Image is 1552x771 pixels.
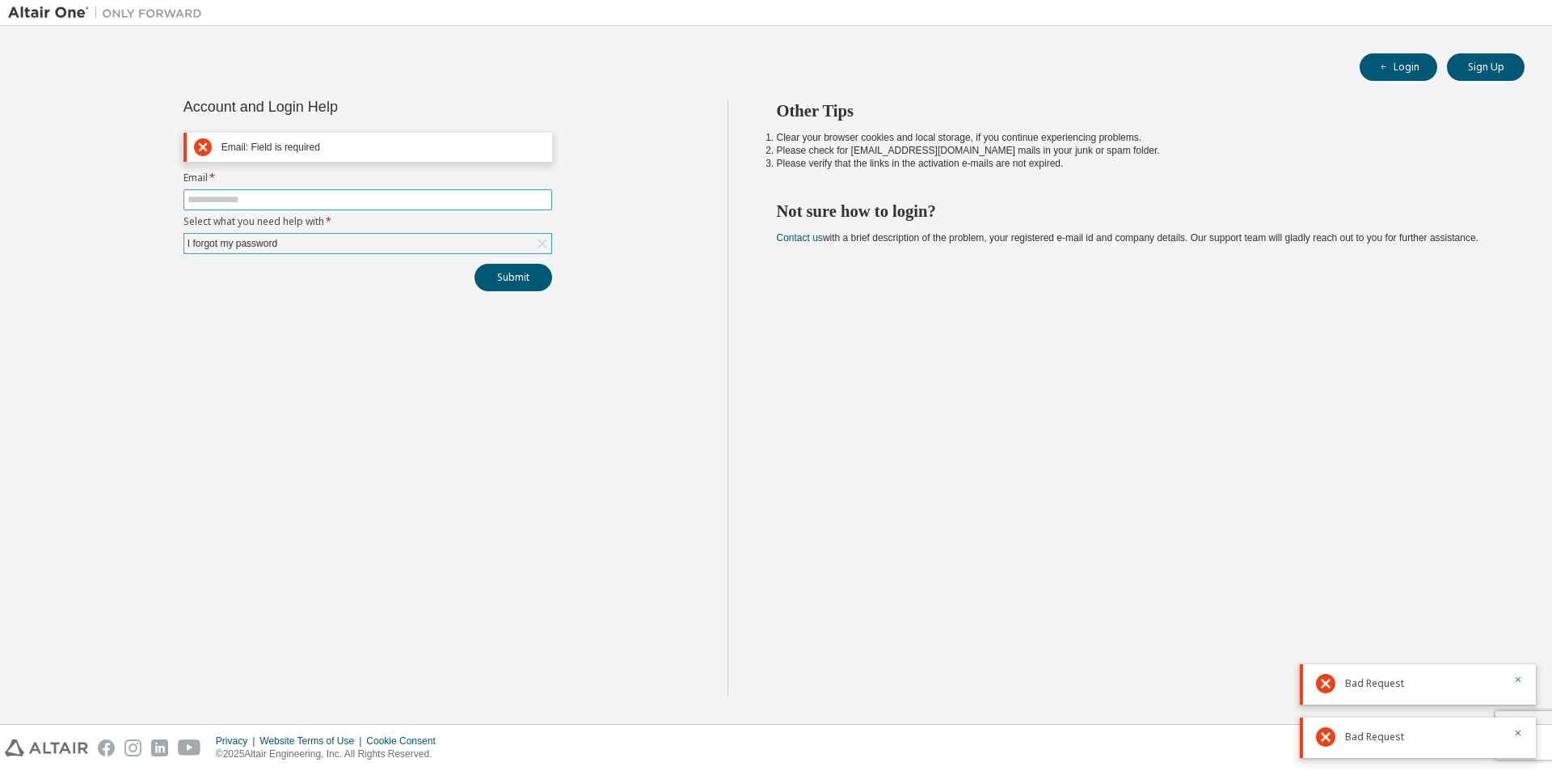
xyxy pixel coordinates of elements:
div: I forgot my password [184,234,551,253]
div: Cookie Consent [366,735,445,748]
img: facebook.svg [98,739,115,756]
label: Select what you need help with [183,215,552,228]
p: © 2025 Altair Engineering, Inc. All Rights Reserved. [216,748,445,761]
div: Privacy [216,735,259,748]
img: youtube.svg [178,739,201,756]
div: Website Terms of Use [259,735,366,748]
span: Bad Request [1345,677,1404,690]
button: Submit [474,264,552,291]
span: Bad Request [1345,731,1404,743]
div: I forgot my password [185,235,280,252]
li: Please verify that the links in the activation e-mails are not expired. [777,157,1496,170]
label: Email [183,172,552,184]
h2: Not sure how to login? [777,201,1496,222]
div: Account and Login Help [183,100,479,113]
li: Please check for [EMAIL_ADDRESS][DOMAIN_NAME] mails in your junk or spam folder. [777,144,1496,157]
h2: Other Tips [777,100,1496,121]
img: instagram.svg [124,739,141,756]
img: Altair One [8,5,210,21]
img: linkedin.svg [151,739,168,756]
span: with a brief description of the problem, your registered e-mail id and company details. Our suppo... [777,232,1478,244]
li: Clear your browser cookies and local storage, if you continue experiencing problems. [777,131,1496,144]
button: Sign Up [1447,53,1525,81]
a: Contact us [777,232,823,244]
img: altair_logo.svg [5,739,88,756]
div: Email: Field is required [221,142,545,154]
button: Login [1360,53,1437,81]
